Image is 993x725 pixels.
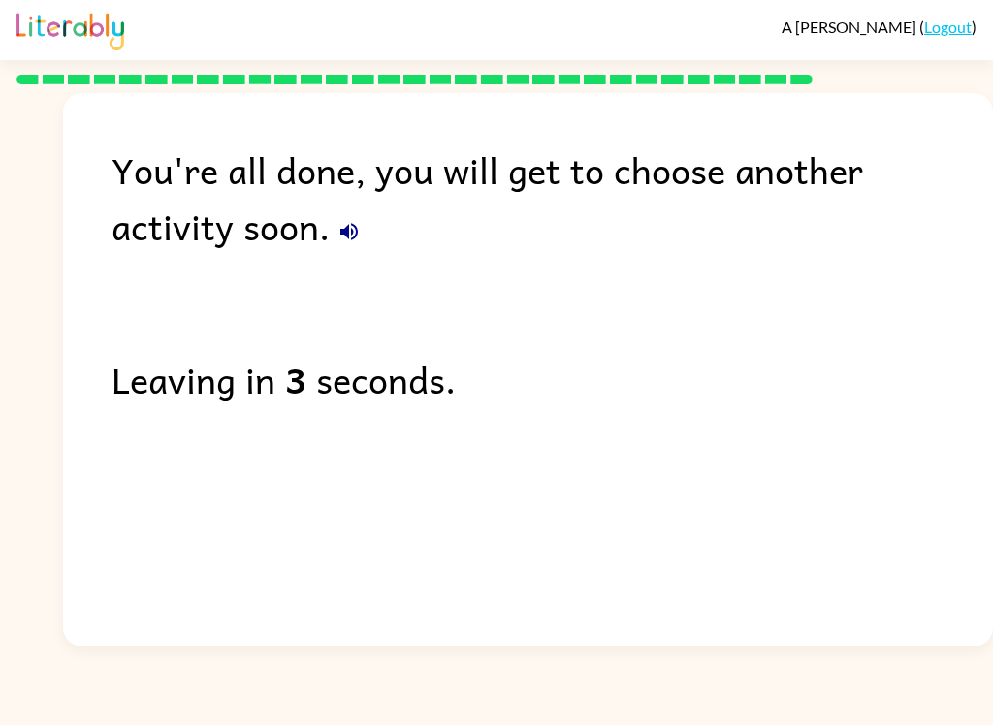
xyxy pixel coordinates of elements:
[782,17,977,36] div: ( )
[16,8,124,50] img: Literably
[782,17,919,36] span: A [PERSON_NAME]
[112,142,993,254] div: You're all done, you will get to choose another activity soon.
[285,351,306,407] b: 3
[924,17,972,36] a: Logout
[112,351,993,407] div: Leaving in seconds.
